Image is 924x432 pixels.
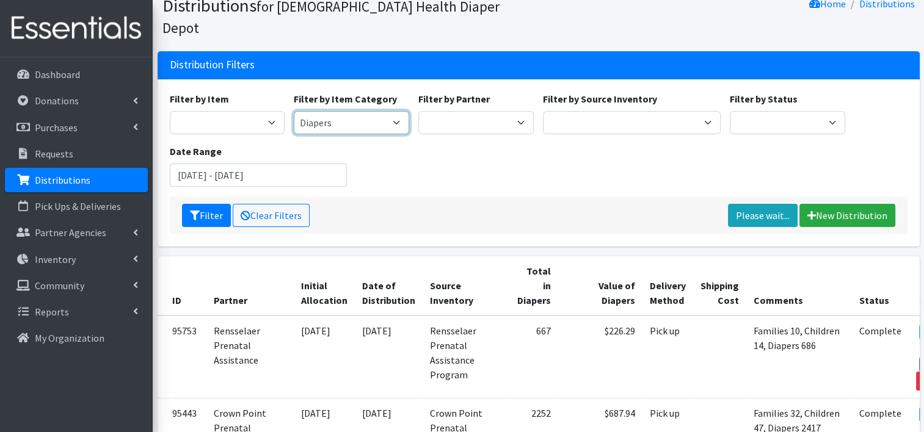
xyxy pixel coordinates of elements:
[852,315,909,398] td: Complete
[5,300,148,324] a: Reports
[799,204,895,227] a: New Distribution
[170,92,229,106] label: Filter by Item
[233,204,310,227] a: Clear Filters
[294,315,355,398] td: [DATE]
[35,332,104,344] p: My Organization
[158,256,206,315] th: ID
[35,200,121,212] p: Pick Ups & Deliveries
[170,59,255,71] h3: Distribution Filters
[693,256,746,315] th: Shipping Cost
[35,226,106,239] p: Partner Agencies
[5,88,148,113] a: Donations
[170,144,222,159] label: Date Range
[642,315,693,398] td: Pick up
[355,256,423,315] th: Date of Distribution
[5,8,148,49] img: HumanEssentials
[5,326,148,350] a: My Organization
[5,62,148,87] a: Dashboard
[170,164,347,187] input: January 1, 2011 - December 31, 2011
[35,95,79,107] p: Donations
[294,92,397,106] label: Filter by Item Category
[35,174,90,186] p: Distributions
[730,92,798,106] label: Filter by Status
[510,315,558,398] td: 667
[418,92,490,106] label: Filter by Partner
[35,121,78,134] p: Purchases
[35,306,69,318] p: Reports
[355,315,423,398] td: [DATE]
[852,256,909,315] th: Status
[543,92,657,106] label: Filter by Source Inventory
[5,273,148,298] a: Community
[728,204,798,227] a: Please wait...
[746,315,852,398] td: Families 10, Children 14, Diapers 686
[558,256,642,315] th: Value of Diapers
[423,256,510,315] th: Source Inventory
[35,68,80,81] p: Dashboard
[5,168,148,192] a: Distributions
[5,194,148,218] a: Pick Ups & Deliveries
[206,256,294,315] th: Partner
[642,256,693,315] th: Delivery Method
[35,279,84,292] p: Community
[5,247,148,272] a: Inventory
[158,315,206,398] td: 95753
[5,220,148,245] a: Partner Agencies
[294,256,355,315] th: Initial Allocation
[182,204,231,227] button: Filter
[5,142,148,166] a: Requests
[35,148,73,160] p: Requests
[510,256,558,315] th: Total in Diapers
[558,315,642,398] td: $226.29
[35,253,76,265] p: Inventory
[423,315,510,398] td: Rensselaer Prenatal Assistance Program
[206,315,294,398] td: Rensselaer Prenatal Assistance
[5,115,148,140] a: Purchases
[746,256,852,315] th: Comments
